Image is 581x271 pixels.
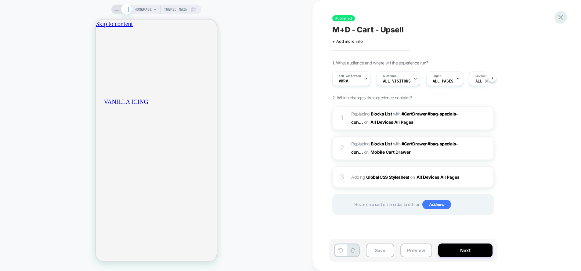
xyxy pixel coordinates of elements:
button: All Devices All Pages [370,118,418,126]
span: 2. Which changes the experience contains? [332,95,412,100]
span: M+D - Cart - Upsell [332,25,404,34]
span: A/B Variation [339,74,361,78]
span: VANILLA ICING [8,79,52,86]
span: Replacing [351,111,392,116]
span: Pages [433,74,441,78]
div: 1 [339,112,345,124]
span: VwRV [339,79,348,83]
span: 1. What audience and where will the experience run? [332,60,428,65]
div: 2 [339,142,345,154]
span: Replacing [351,141,392,146]
span: Audience [383,74,397,78]
span: + Add more info [332,39,363,44]
span: #CartDrawer #bag-specials-con... [351,141,458,155]
span: ALL DEVICES [475,79,501,83]
b: Blocks List [371,111,392,116]
b: Global CSS Stylesheet [366,174,409,180]
button: Preview [400,244,432,257]
span: Add new [422,200,451,210]
div: 3 [339,171,345,183]
span: WITH [393,141,401,146]
button: Save [366,244,394,257]
button: Next [438,244,493,257]
span: Hover on a section in order to edit or [354,200,490,210]
span: Devices [475,74,487,78]
span: on [364,148,369,156]
span: Published [332,15,355,21]
span: #CartDrawer #bag-specials-con... [351,111,458,125]
span: Adding [351,173,467,181]
span: All Visitors [383,79,411,83]
span: on [410,173,415,181]
button: Mobile Cart Drawer [370,148,416,156]
b: Blocks List [371,141,392,146]
button: All Devices All Pages [417,173,464,181]
span: Theme: MAIN [164,5,187,14]
span: ALL PAGES [433,79,453,83]
span: HOMEPAGE [135,5,152,14]
span: WITH [393,111,401,116]
span: on [364,118,369,126]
